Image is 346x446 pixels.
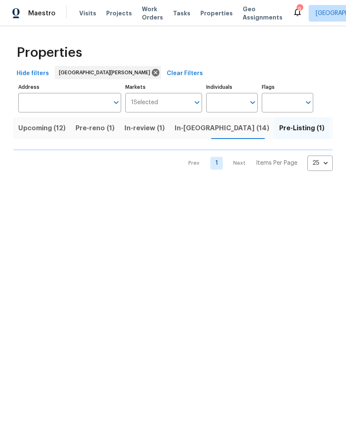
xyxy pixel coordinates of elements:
span: Geo Assignments [243,5,283,22]
span: Projects [106,9,132,17]
span: Hide filters [17,68,49,79]
span: In-[GEOGRAPHIC_DATA] (14) [175,122,269,134]
span: Visits [79,9,96,17]
div: 25 [307,152,333,174]
span: Maestro [28,9,56,17]
span: Pre-reno (1) [76,122,115,134]
label: Markets [125,85,202,90]
label: Address [18,85,121,90]
span: 1 Selected [131,99,158,106]
span: In-review (1) [124,122,165,134]
button: Open [191,97,203,108]
span: Clear Filters [167,68,203,79]
span: Upcoming (12) [18,122,66,134]
span: Properties [200,9,233,17]
label: Individuals [206,85,258,90]
span: Tasks [173,10,190,16]
a: Goto page 1 [210,157,223,170]
span: Properties [17,49,82,57]
button: Open [247,97,258,108]
nav: Pagination Navigation [180,156,333,171]
div: [GEOGRAPHIC_DATA][PERSON_NAME] [55,66,161,79]
span: [GEOGRAPHIC_DATA][PERSON_NAME] [59,68,154,77]
button: Clear Filters [163,66,206,81]
span: Work Orders [142,5,163,22]
button: Open [302,97,314,108]
label: Flags [262,85,313,90]
span: Pre-Listing (1) [279,122,324,134]
button: Open [110,97,122,108]
p: Items Per Page [256,159,297,167]
div: 9 [297,5,302,13]
button: Hide filters [13,66,52,81]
